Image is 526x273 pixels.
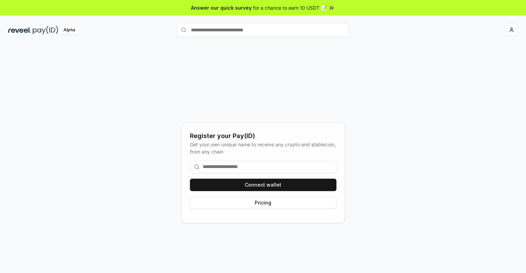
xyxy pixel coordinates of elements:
button: Connect wallet [190,179,336,191]
div: Get your own unique name to receive any crypto and stablecoin, from any chain [190,141,336,155]
button: Pricing [190,197,336,209]
span: Answer our quick survey [191,4,252,11]
div: Register your Pay(ID) [190,131,336,141]
img: pay_id [33,26,58,34]
div: Alpha [60,26,79,34]
span: for a chance to earn 10 USDT 📝 [253,4,327,11]
img: reveel_dark [8,26,31,34]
